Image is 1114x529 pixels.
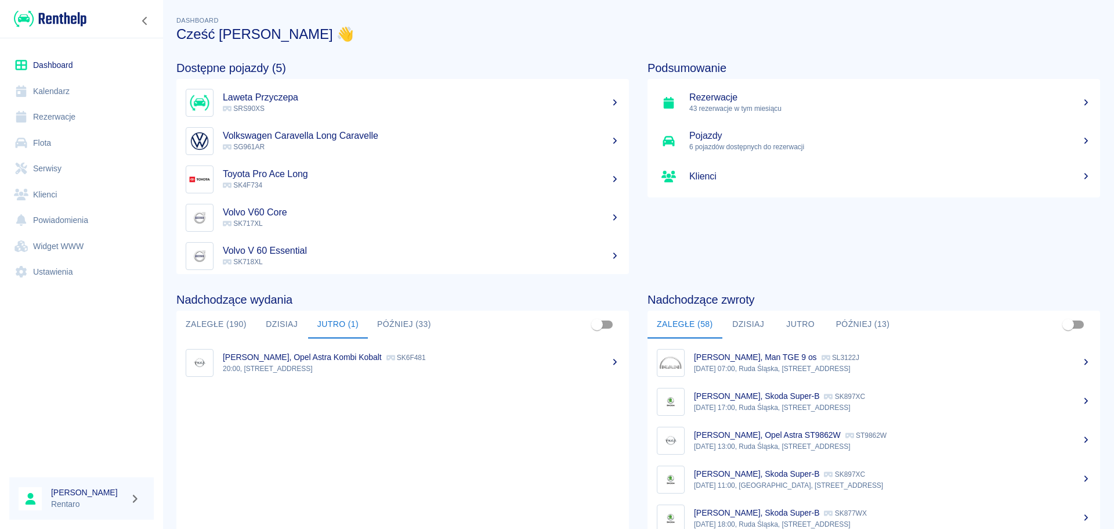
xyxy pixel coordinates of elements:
a: Image[PERSON_NAME], Opel Astra Kombi Kobalt SK6F48120:00, [STREET_ADDRESS] [176,343,629,382]
p: ST9862W [845,431,887,440]
button: Jutro (1) [308,311,368,339]
a: ImageVolvo V 60 Essential SK718XL [176,237,629,275]
span: SK4F734 [223,181,262,189]
h4: Nadchodzące wydania [176,293,629,307]
button: Później (33) [368,311,440,339]
h5: Volvo V 60 Essential [223,245,620,257]
h5: Pojazdy [689,130,1091,142]
a: Image[PERSON_NAME], Man TGE 9 os SL3122J[DATE] 07:00, Ruda Śląska, [STREET_ADDRESS] [648,343,1100,382]
p: [PERSON_NAME], Skoda Super-B [694,469,819,478]
p: [DATE] 11:00, [GEOGRAPHIC_DATA], [STREET_ADDRESS] [694,480,1091,491]
h3: Cześć [PERSON_NAME] 👋 [176,26,1100,42]
button: Jutro [775,311,827,339]
img: Image [660,430,682,452]
img: Image [189,92,211,114]
button: Zwiń nawigację [136,13,154,28]
a: Kalendarz [9,78,154,105]
p: [DATE] 13:00, Ruda Śląska, [STREET_ADDRESS] [694,441,1091,452]
a: Image[PERSON_NAME], Opel Astra ST9862W ST9862W[DATE] 13:00, Ruda Śląska, [STREET_ADDRESS] [648,421,1100,460]
button: Zaległe (190) [176,311,256,339]
span: SK717XL [223,219,263,228]
a: ImageVolvo V60 Core SK717XL [176,199,629,237]
img: Renthelp logo [14,9,86,28]
p: 6 pojazdów dostępnych do rezerwacji [689,142,1091,152]
p: [PERSON_NAME], Skoda Super-B [694,391,819,401]
button: Zaległe (58) [648,311,722,339]
a: Pojazdy6 pojazdów dostępnych do rezerwacji [648,122,1100,160]
a: Klienci [648,160,1100,193]
p: [DATE] 17:00, Ruda Śląska, [STREET_ADDRESS] [694,402,1091,413]
h4: Podsumowanie [648,61,1100,75]
h5: Klienci [689,171,1091,182]
img: Image [189,168,211,190]
p: SL3122J [822,354,859,362]
a: Ustawienia [9,259,154,285]
button: Później (13) [827,311,899,339]
span: Pokaż przypisane tylko do mnie [1057,314,1079,336]
span: Pokaż przypisane tylko do mnie [586,314,608,336]
span: SG961AR [223,143,265,151]
h4: Nadchodzące zwroty [648,293,1100,307]
a: Image[PERSON_NAME], Skoda Super-B SK897XC[DATE] 11:00, [GEOGRAPHIC_DATA], [STREET_ADDRESS] [648,460,1100,499]
a: ImageToyota Pro Ace Long SK4F734 [176,160,629,199]
h5: Toyota Pro Ace Long [223,168,620,180]
p: 20:00, [STREET_ADDRESS] [223,364,620,374]
p: [PERSON_NAME], Opel Astra Kombi Kobalt [223,352,382,362]
a: Widget WWW [9,233,154,260]
p: SK897XC [824,470,865,478]
a: Renthelp logo [9,9,86,28]
a: ImageLaweta Przyczepa SRS90XS [176,84,629,122]
p: [PERSON_NAME], Man TGE 9 os [694,352,817,362]
button: Dzisiaj [722,311,775,339]
img: Image [660,469,682,491]
button: Dzisiaj [256,311,308,339]
p: [DATE] 07:00, Ruda Śląska, [STREET_ADDRESS] [694,364,1091,374]
img: Image [189,130,211,152]
span: Dashboard [176,17,219,24]
p: 43 rezerwacje w tym miesiącu [689,103,1091,114]
img: Image [660,352,682,374]
p: [PERSON_NAME], Opel Astra ST9862W [694,430,841,440]
img: Image [189,245,211,267]
h4: Dostępne pojazdy (5) [176,61,629,75]
span: SRS90XS [223,105,265,113]
a: Dashboard [9,52,154,78]
p: SK877WX [824,509,866,517]
p: Rentaro [51,498,125,510]
a: Serwisy [9,156,154,182]
span: SK718XL [223,258,263,266]
a: ImageVolkswagen Caravella Long Caravelle SG961AR [176,122,629,160]
h5: Volvo V60 Core [223,207,620,218]
a: Rezerwacje43 rezerwacje w tym miesiącu [648,84,1100,122]
h6: [PERSON_NAME] [51,487,125,498]
p: [PERSON_NAME], Skoda Super-B [694,508,819,517]
img: Image [189,207,211,229]
a: Image[PERSON_NAME], Skoda Super-B SK897XC[DATE] 17:00, Ruda Śląska, [STREET_ADDRESS] [648,382,1100,421]
img: Image [660,391,682,413]
h5: Volkswagen Caravella Long Caravelle [223,130,620,142]
p: SK6F481 [386,354,426,362]
h5: Laweta Przyczepa [223,92,620,103]
a: Rezerwacje [9,104,154,130]
img: Image [189,352,211,374]
h5: Rezerwacje [689,92,1091,103]
a: Klienci [9,182,154,208]
a: Flota [9,130,154,156]
p: SK897XC [824,393,865,401]
a: Powiadomienia [9,207,154,233]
